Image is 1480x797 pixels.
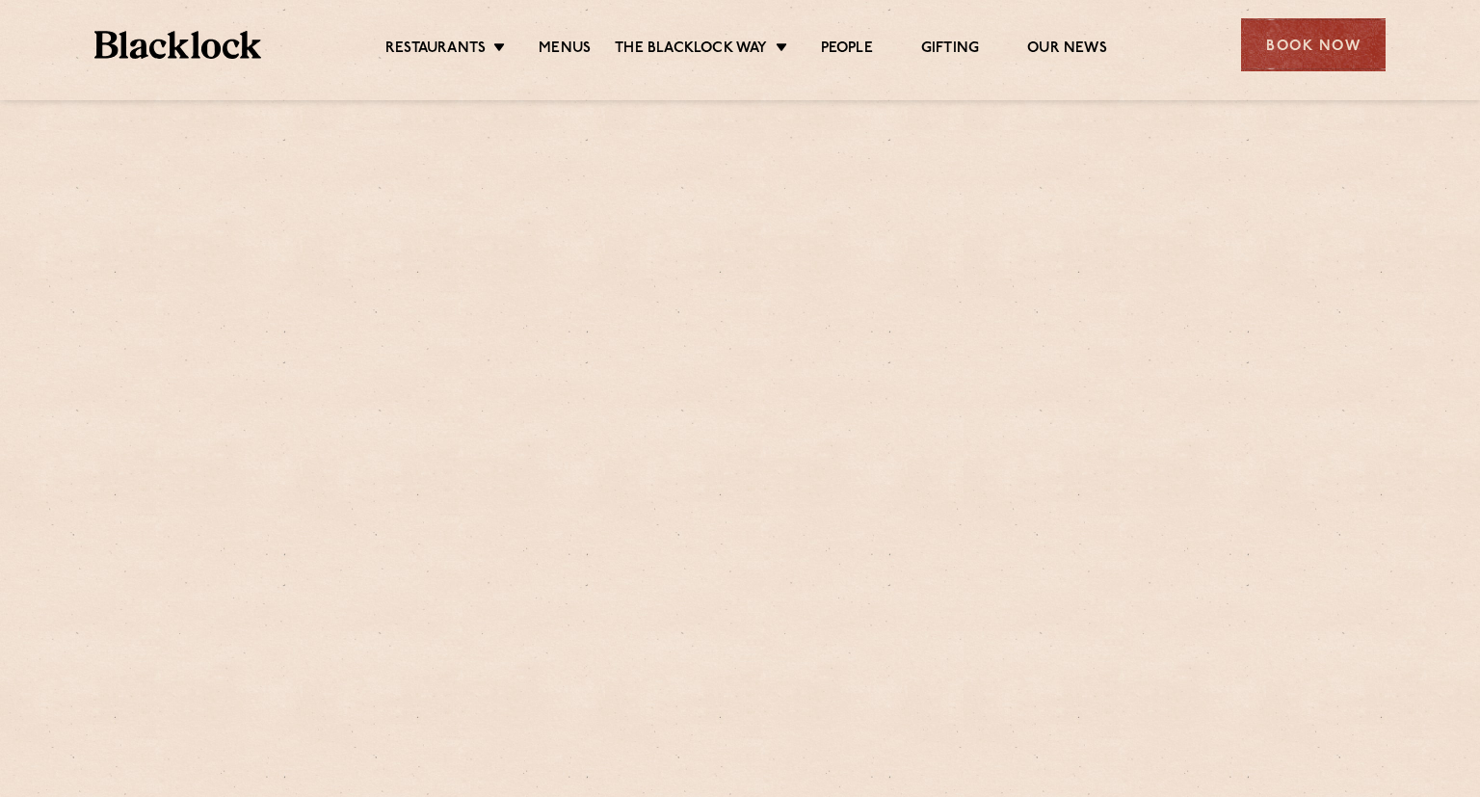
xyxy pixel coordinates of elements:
a: Our News [1027,40,1107,61]
div: Book Now [1241,18,1386,71]
img: BL_Textured_Logo-footer-cropped.svg [94,31,261,59]
a: Gifting [921,40,979,61]
a: Menus [539,40,591,61]
a: People [821,40,873,61]
a: Restaurants [385,40,486,61]
a: The Blacklock Way [615,40,767,61]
